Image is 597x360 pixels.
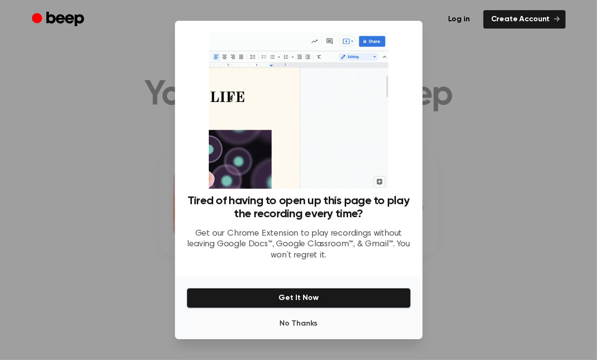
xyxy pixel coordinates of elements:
[187,314,411,333] button: No Thanks
[187,228,411,261] p: Get our Chrome Extension to play recordings without leaving Google Docs™, Google Classroom™, & Gm...
[483,10,566,29] a: Create Account
[187,288,411,308] button: Get It Now
[440,10,478,29] a: Log in
[187,195,411,221] h3: Tired of having to open up this page to play the recording every time?
[32,10,87,29] a: Beep
[209,32,388,189] img: Beep extension in action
